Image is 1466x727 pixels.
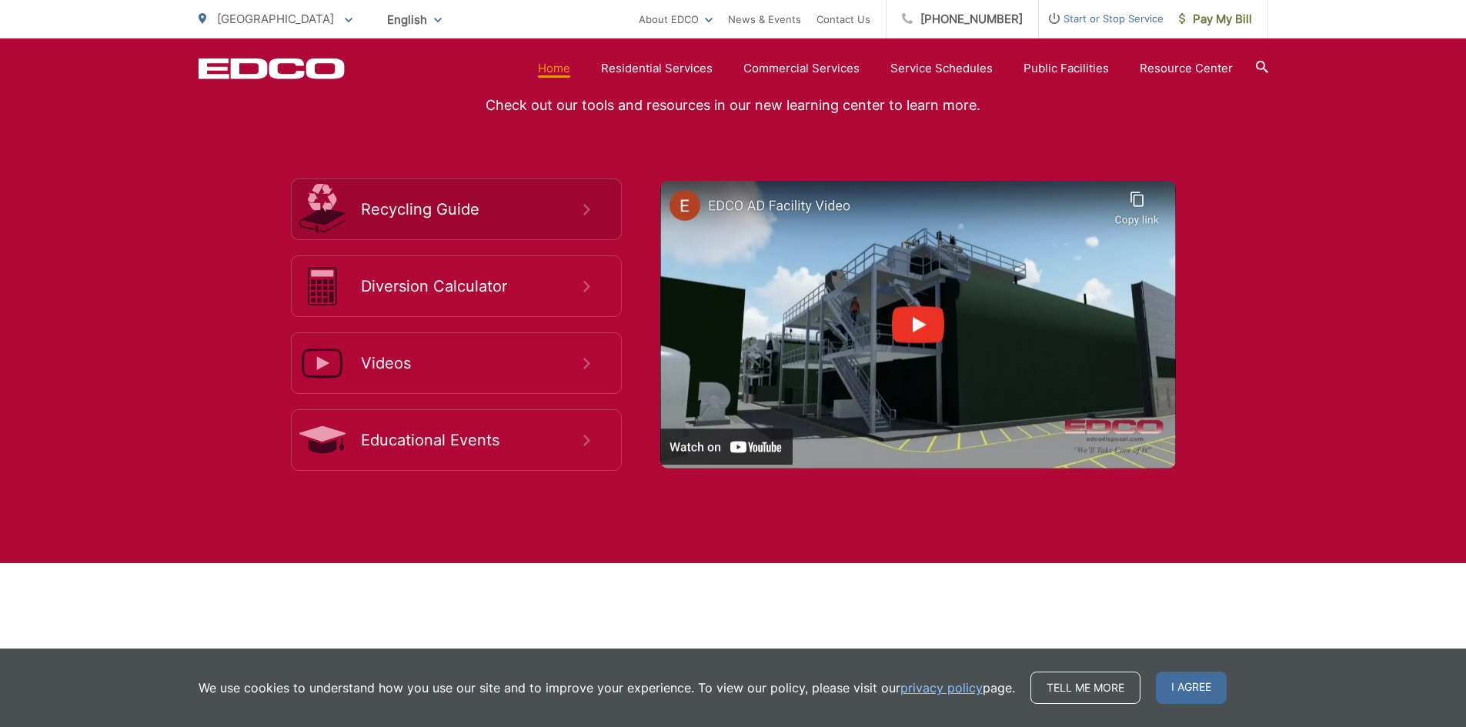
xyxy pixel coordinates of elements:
[199,58,345,79] a: EDCD logo. Return to the homepage.
[890,59,993,78] a: Service Schedules
[816,10,870,28] a: Contact Us
[361,354,583,372] span: Videos
[900,679,983,697] a: privacy policy
[1024,59,1109,78] a: Public Facilities
[291,409,622,471] a: Educational Events
[1156,672,1227,704] span: I agree
[1140,59,1233,78] a: Resource Center
[291,255,622,317] a: Diversion Calculator
[361,277,583,295] span: Diversion Calculator
[538,59,570,78] a: Home
[743,59,860,78] a: Commercial Services
[728,10,801,28] a: News & Events
[361,431,583,449] span: Educational Events
[291,178,622,240] a: Recycling Guide
[1030,672,1140,704] a: Tell me more
[199,94,1268,117] p: Check out our tools and resources in our new learning center to learn more.
[361,200,583,218] span: Recycling Guide
[1179,10,1252,28] span: Pay My Bill
[291,332,622,394] a: Videos
[639,10,713,28] a: About EDCO
[601,59,713,78] a: Residential Services
[199,679,1015,697] p: We use cookies to understand how you use our site and to improve your experience. To view our pol...
[376,6,453,33] span: English
[217,12,334,26] span: [GEOGRAPHIC_DATA]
